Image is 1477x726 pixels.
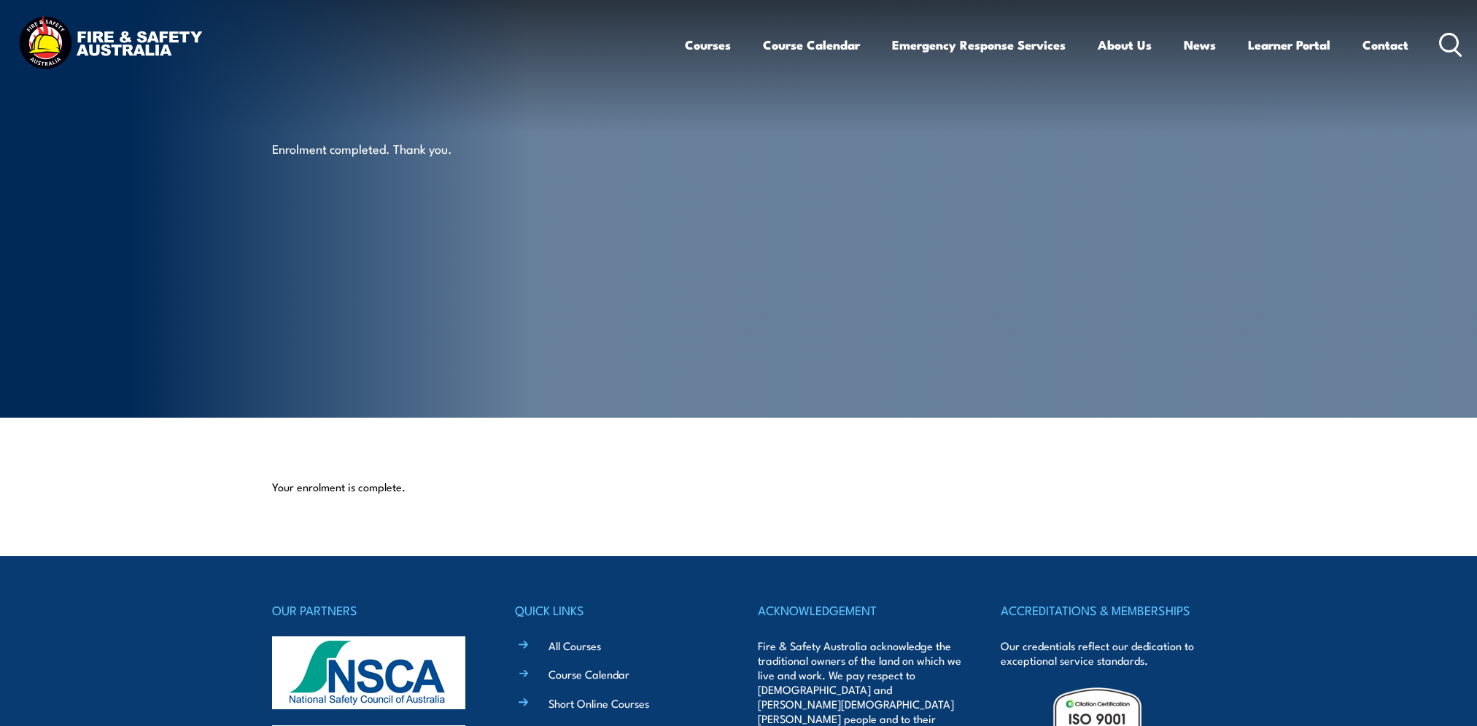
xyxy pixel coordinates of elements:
[763,26,860,64] a: Course Calendar
[1001,639,1205,668] p: Our credentials reflect our dedication to exceptional service standards.
[1098,26,1152,64] a: About Us
[548,666,629,682] a: Course Calendar
[1001,600,1205,620] h4: ACCREDITATIONS & MEMBERSHIPS
[272,140,538,157] p: Enrolment completed. Thank you.
[758,600,962,620] h4: ACKNOWLEDGEMENT
[685,26,731,64] a: Courses
[515,600,719,620] h4: QUICK LINKS
[892,26,1066,64] a: Emergency Response Services
[272,636,465,709] img: nsca-logo-footer
[1362,26,1408,64] a: Contact
[1248,26,1330,64] a: Learner Portal
[548,638,601,653] a: All Courses
[272,600,476,620] h4: OUR PARTNERS
[548,695,649,711] a: Short Online Courses
[1184,26,1216,64] a: News
[272,480,1206,494] p: Your enrolment is complete.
